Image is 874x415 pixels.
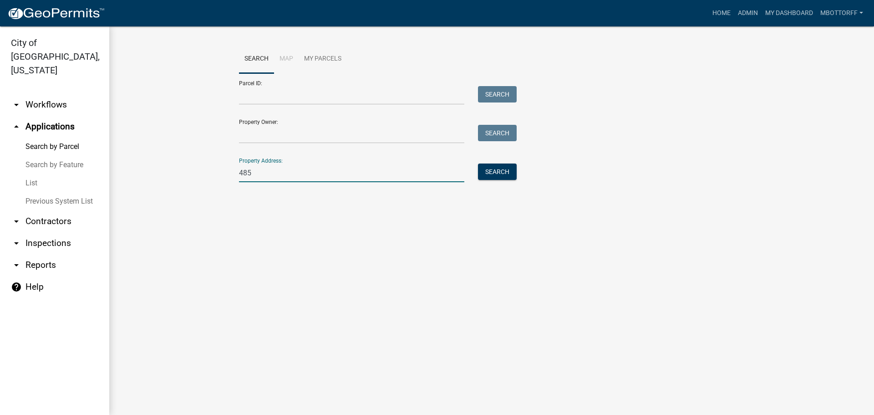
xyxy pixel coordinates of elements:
i: arrow_drop_down [11,99,22,110]
i: arrow_drop_down [11,260,22,271]
i: arrow_drop_down [11,216,22,227]
i: arrow_drop_down [11,238,22,249]
i: help [11,282,22,292]
a: Search [239,45,274,74]
a: My Dashboard [762,5,817,22]
i: arrow_drop_up [11,121,22,132]
button: Search [478,86,517,102]
a: Mbottorff [817,5,867,22]
a: Admin [734,5,762,22]
button: Search [478,164,517,180]
button: Search [478,125,517,141]
a: My Parcels [299,45,347,74]
a: Home [709,5,734,22]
